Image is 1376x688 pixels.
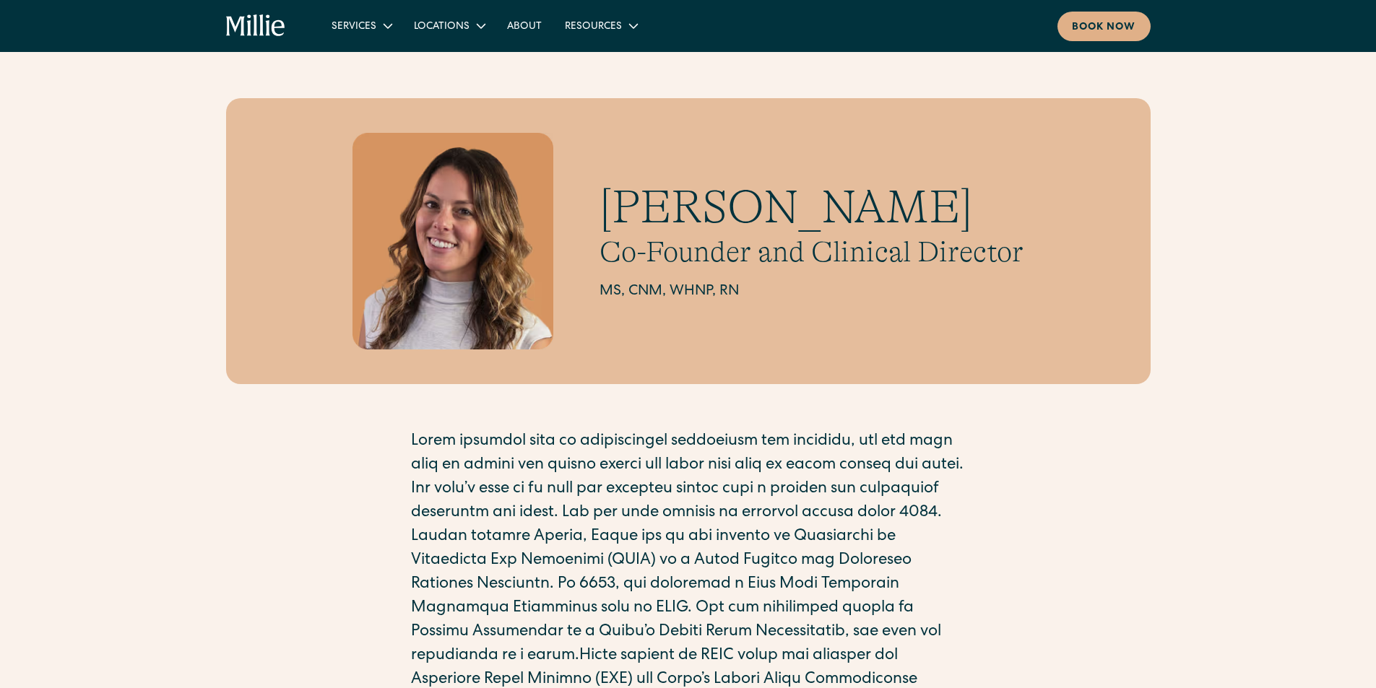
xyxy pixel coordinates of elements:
div: Locations [402,14,496,38]
div: Resources [565,19,622,35]
h2: Co-Founder and Clinical Director [600,235,1024,269]
div: Resources [553,14,648,38]
a: About [496,14,553,38]
div: Services [320,14,402,38]
div: Services [332,19,376,35]
a: home [226,14,286,38]
a: Book now [1057,12,1151,41]
h2: MS, CNM, WHNP, RN [600,281,1024,302]
div: Book now [1072,20,1136,35]
h1: [PERSON_NAME] [600,180,1024,235]
div: Locations [414,19,470,35]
